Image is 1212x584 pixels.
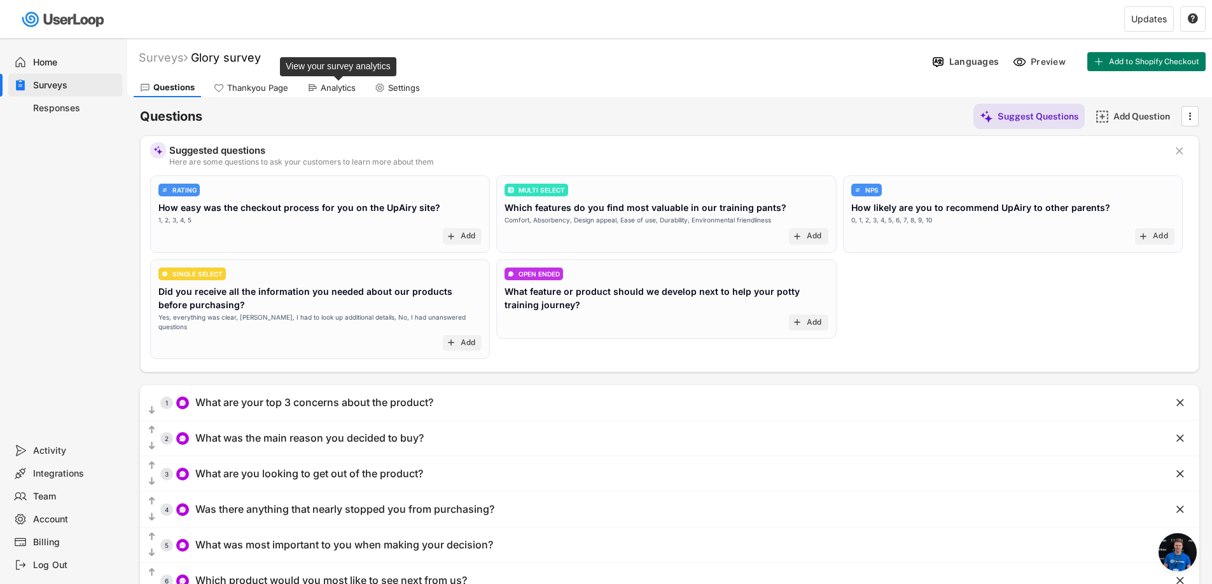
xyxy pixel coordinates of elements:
[33,468,117,480] div: Integrations
[146,511,157,524] button: 
[792,317,802,327] button: add
[998,111,1078,122] div: Suggest Questions
[172,187,197,193] div: RATING
[172,271,223,277] div: SINGLE SELECT
[146,495,157,508] button: 
[19,6,109,32] img: userloop-logo-01.svg
[519,187,565,193] div: MULTI SELECT
[191,51,261,64] font: Glory survey
[321,83,356,93] div: Analytics
[865,187,879,193] div: NPS
[1174,397,1187,409] button: 
[1174,432,1187,445] button: 
[179,470,186,478] img: ConversationMinor.svg
[1138,231,1148,241] button: add
[33,79,117,92] div: Surveys
[1109,58,1199,65] span: Add to Shopify Checkout
[33,513,117,526] div: Account
[519,271,560,277] div: OPEN ENDED
[1176,467,1184,480] text: 
[139,50,188,65] div: Surveys
[949,56,999,67] div: Languages
[461,338,476,348] div: Add
[179,541,186,549] img: ConversationMinor.svg
[169,146,1164,155] div: Suggested questions
[505,201,786,214] div: Which features do you find most valuable in our training pants?
[980,110,993,123] img: MagicMajor%20%28Purple%29.svg
[140,108,202,125] h6: Questions
[1176,503,1184,516] text: 
[160,578,173,584] div: 6
[1183,107,1196,126] button: 
[1131,15,1167,24] div: Updates
[807,231,822,241] div: Add
[149,405,155,416] text: 
[505,215,771,225] div: Comfort, Absorbency, Design appeal, Ease of use, Durability, Environmental friendliness
[149,512,155,522] text: 
[158,201,440,214] div: How easy was the checkout process for you on the UpAiry site?
[807,318,822,328] div: Add
[1113,111,1177,122] div: Add Question
[1188,13,1198,24] text: 
[169,158,1164,166] div: Here are some questions to ask your customers to learn more about them
[33,559,117,571] div: Log Out
[33,57,117,69] div: Home
[158,215,192,225] div: 1, 2, 3, 4, 5
[160,506,173,513] div: 4
[149,567,155,578] text: 
[854,187,861,193] img: AdjustIcon.svg
[1174,468,1187,480] button: 
[149,547,155,558] text: 
[162,187,168,193] img: AdjustIcon.svg
[146,459,157,472] button: 
[179,435,186,442] img: ConversationMinor.svg
[33,445,117,457] div: Activity
[162,271,168,277] img: CircleTickMinorWhite.svg
[160,542,173,548] div: 5
[149,476,155,487] text: 
[388,83,420,93] div: Settings
[146,404,157,417] button: 
[195,467,423,480] div: What are you looking to get out of the product?
[195,503,494,516] div: Was there anything that nearly stopped you from purchasing?
[1176,431,1184,445] text: 
[149,424,155,435] text: 
[146,566,157,579] button: 
[1173,145,1186,158] button: 
[1176,396,1184,409] text: 
[1174,503,1187,516] button: 
[146,547,157,559] button: 
[1159,533,1197,571] div: Open chat
[505,285,828,311] div: What feature or product should we develop next to help your potty training journey?
[195,396,433,409] div: What are your top 3 concerns about the product?
[851,201,1110,214] div: How likely are you to recommend UpAiry to other parents?
[158,285,482,311] div: Did you receive all the information you needed about our products before purchasing?
[446,337,456,348] button: add
[931,55,945,69] img: Language%20Icon.svg
[508,187,514,193] img: ListMajor.svg
[153,146,163,155] img: MagicMajor%20%28Purple%29.svg
[1187,13,1199,25] button: 
[153,82,195,93] div: Questions
[149,440,155,451] text: 
[160,400,173,406] div: 1
[160,435,173,442] div: 2
[227,83,288,93] div: Thankyou Page
[1087,52,1206,71] button: Add to Shopify Checkout
[158,313,482,332] div: Yes, everything was clear, [PERSON_NAME], I had to look up additional details, No, I had unanswer...
[160,471,173,477] div: 3
[33,102,117,114] div: Responses
[195,431,424,445] div: What was the main reason you decided to buy?
[1176,144,1183,158] text: 
[446,231,456,241] button: add
[792,231,802,241] button: add
[146,440,157,452] button: 
[149,531,155,542] text: 
[1096,110,1109,123] img: AddMajor.svg
[146,475,157,488] button: 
